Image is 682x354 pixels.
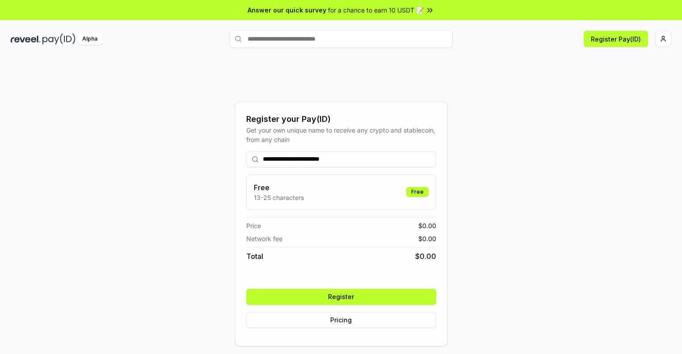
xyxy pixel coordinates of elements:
[77,33,102,45] div: Alpha
[42,33,76,45] img: pay_id
[418,221,436,230] span: $ 0.00
[246,125,436,144] div: Get your own unique name to receive any crypto and stablecoin, from any chain
[584,31,648,47] button: Register Pay(ID)
[254,182,304,193] h3: Free
[246,113,436,125] div: Register your Pay(ID)
[246,289,436,305] button: Register
[418,234,436,243] span: $ 0.00
[11,33,41,45] img: reveel_dark
[415,251,436,262] span: $ 0.00
[246,221,261,230] span: Price
[328,5,424,15] span: for a chance to earn 10 USDT 📝
[246,251,263,262] span: Total
[248,5,326,15] span: Answer our quick survey
[254,193,304,202] p: 13-25 characters
[406,187,429,197] div: Free
[246,234,282,243] span: Network fee
[246,312,436,328] button: Pricing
